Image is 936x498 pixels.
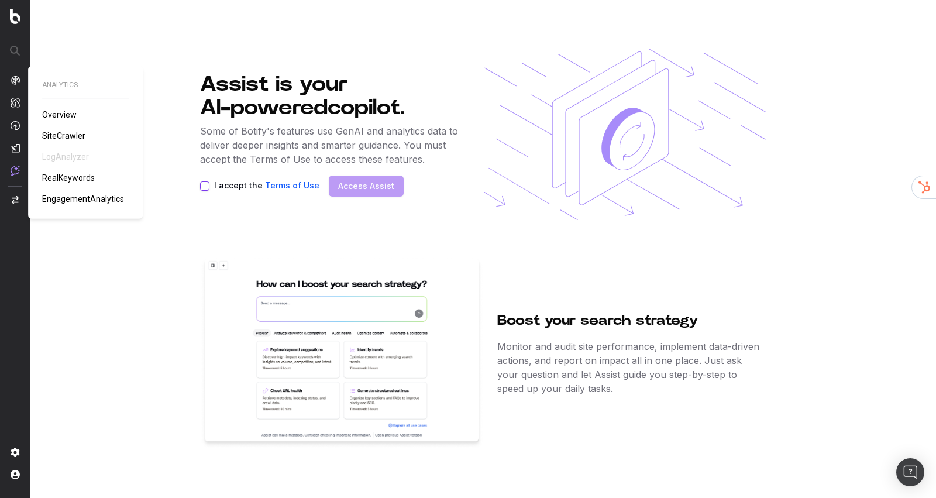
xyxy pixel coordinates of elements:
span: RealKeywords [42,173,95,183]
span: SiteCrawler [42,131,85,140]
img: Switch project [12,196,19,204]
h2: Boost your search strategy [497,311,759,330]
span: ANALYTICS [42,80,129,90]
img: My account [11,470,20,479]
a: SiteCrawler [42,130,90,142]
img: AI Empty State [483,49,766,220]
img: Assist [11,166,20,176]
img: Activation [11,121,20,130]
div: Open Intercom Messenger [896,458,924,486]
p: Some of Botify's features use GenAI and analytics data to deliver deeper insights and smarter gui... [200,124,462,166]
a: Terms of Use [265,180,319,190]
span: Overview [42,110,77,119]
a: Overview [42,109,81,121]
h1: Assist is your copilot. [200,73,462,119]
img: Setting [11,448,20,457]
p: Monitor and audit site performance, implement data-driven actions, and report on impact all in on... [497,339,759,396]
label: I accept the [214,181,319,191]
a: RealKeywords [42,172,99,184]
span: AI-powered [200,97,328,118]
img: New Conversation Home Page Screenshot [200,257,483,449]
img: Botify logo [10,9,20,24]
span: EngagementAnalytics [42,194,124,204]
a: EngagementAnalytics [42,193,129,205]
img: Analytics [11,75,20,85]
img: Intelligence [11,98,20,108]
img: Studio [11,143,20,153]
